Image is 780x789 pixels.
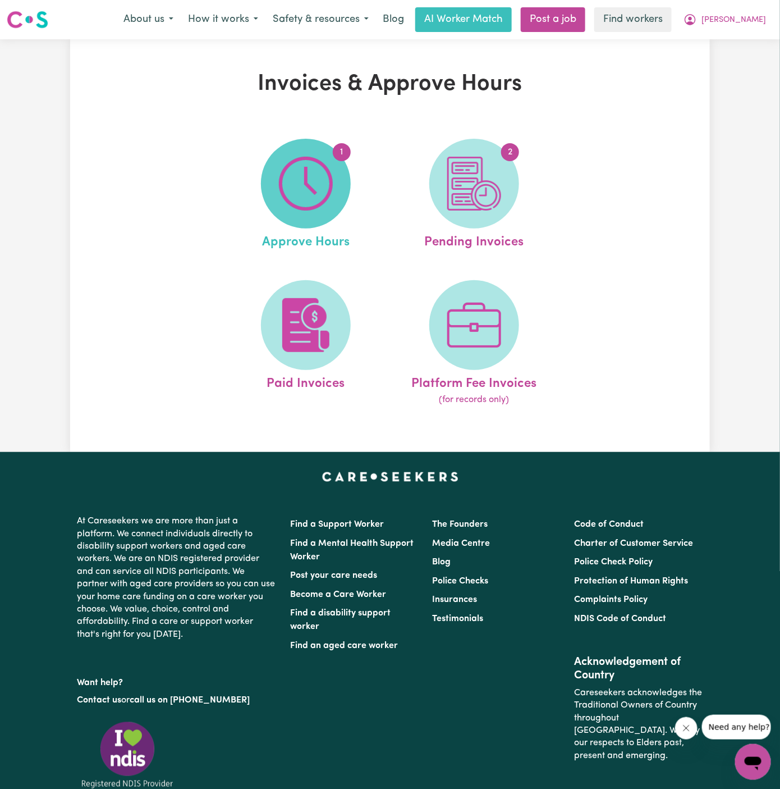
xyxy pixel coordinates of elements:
a: AI Worker Match [415,7,512,32]
iframe: Button to launch messaging window [735,744,771,780]
span: [PERSON_NAME] [701,14,766,26]
a: call us on [PHONE_NUMBER] [130,696,250,705]
h2: Acknowledgement of Country [575,655,703,682]
span: Approve Hours [262,229,350,252]
a: Approve Hours [225,139,387,252]
span: Pending Invoices [424,229,524,252]
a: Find workers [594,7,672,32]
a: Media Centre [432,539,490,548]
a: Protection of Human Rights [575,577,689,586]
a: Pending Invoices [393,139,555,252]
p: Want help? [77,672,277,689]
button: Safety & resources [265,8,376,31]
a: NDIS Code of Conduct [575,614,667,623]
a: Find a Support Worker [290,520,384,529]
a: Insurances [432,595,477,604]
p: Careseekers acknowledges the Traditional Owners of Country throughout [GEOGRAPHIC_DATA]. We pay o... [575,682,703,767]
a: Charter of Customer Service [575,539,694,548]
a: Paid Invoices [225,280,387,407]
iframe: Close message [675,717,698,740]
p: At Careseekers we are more than just a platform. We connect individuals directly to disability su... [77,510,277,645]
button: About us [116,8,181,31]
a: Find a disability support worker [290,609,391,631]
a: Find an aged care worker [290,641,398,650]
a: Become a Care Worker [290,590,386,599]
a: Platform Fee Invoices(for records only) [393,280,555,407]
a: Careseekers logo [7,7,48,33]
a: Post your care needs [290,571,377,580]
a: Careseekers home page [322,472,458,481]
a: The Founders [432,520,488,529]
p: or [77,690,277,711]
a: Blog [432,558,451,567]
span: 2 [501,143,519,161]
a: Police Check Policy [575,558,653,567]
button: My Account [676,8,773,31]
iframe: Message from company [702,715,771,740]
h1: Invoices & Approve Hours [183,71,597,98]
a: Complaints Policy [575,595,648,604]
a: Police Checks [432,577,488,586]
span: (for records only) [439,393,509,407]
a: Contact us [77,696,121,705]
span: 1 [333,143,351,161]
a: Blog [376,7,411,32]
button: How it works [181,8,265,31]
img: Careseekers logo [7,10,48,30]
a: Testimonials [432,614,483,623]
span: Paid Invoices [267,370,345,394]
span: Platform Fee Invoices [411,370,536,394]
a: Post a job [521,7,585,32]
a: Code of Conduct [575,520,644,529]
a: Find a Mental Health Support Worker [290,539,414,562]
